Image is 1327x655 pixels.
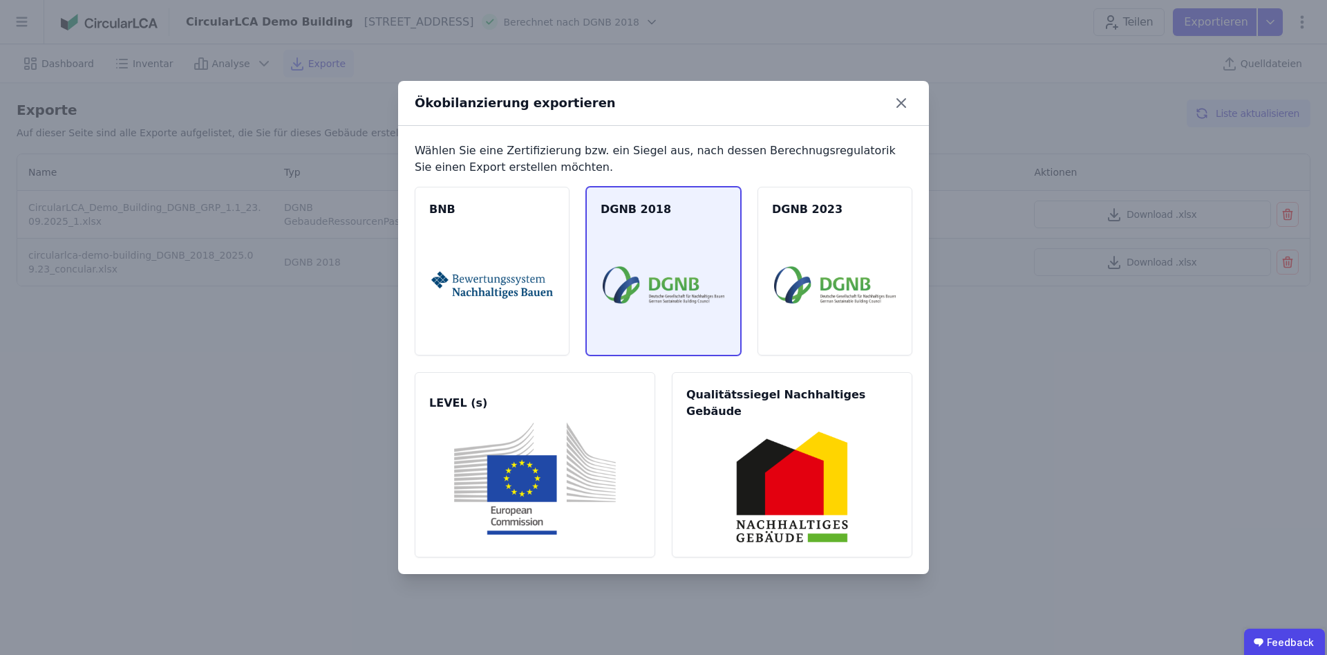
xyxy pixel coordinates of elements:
span: DGNB 2018 [601,201,726,218]
div: Ökobilanzierung exportieren [415,93,616,113]
img: dgnb18 [603,229,724,341]
span: Qualitätssiegel Nachhaltiges Gebäude [686,387,898,420]
img: dgnb23 [774,229,896,341]
span: LEVEL (s) [429,395,641,412]
img: levels [431,423,639,535]
img: qng [688,431,896,543]
div: Wählen Sie eine Zertifizierung bzw. ein Siegel aus, nach dessen Berechnugsregulatorik Sie einen E... [415,142,912,176]
span: BNB [429,201,555,218]
span: DGNB 2023 [772,201,898,218]
img: bnb [431,229,553,341]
